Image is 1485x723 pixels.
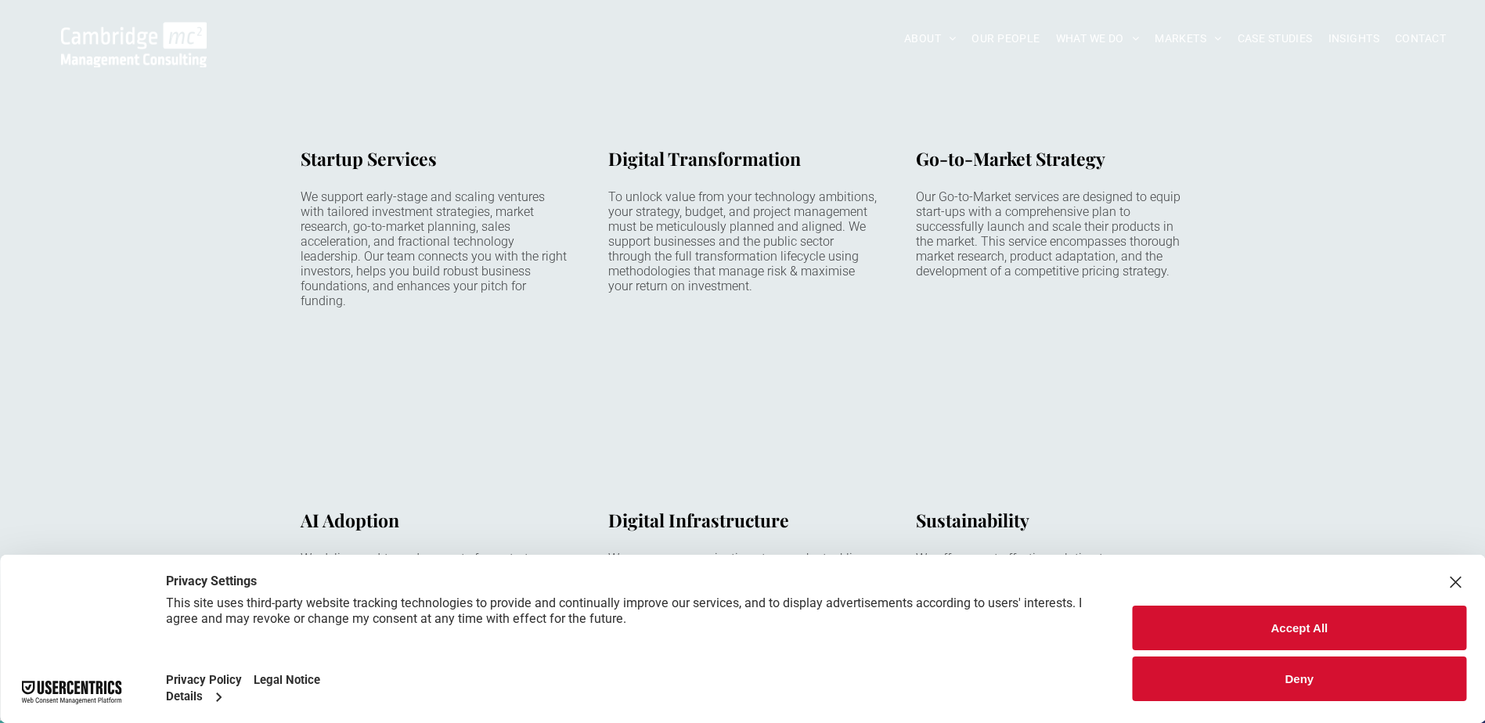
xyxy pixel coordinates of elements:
h3: Digital Transformation [608,146,801,171]
h3: Go-to-Market Strategy [916,146,1105,171]
a: ABOUT [896,27,964,51]
a: CASE STUDIES [1230,27,1321,51]
a: Your Business Transformed | Cambridge Management Consulting [61,24,207,41]
a: Rows of wind turbines under a cloudy sky. Some bushes in foreground. Background dominated by larg... [904,340,1196,496]
h3: Startup Services [301,146,437,171]
p: Our Go-to-Market services are designed to equip start-ups with a comprehensive plan to successful... [916,189,1184,279]
a: WHAT WE DO [1048,27,1148,51]
h3: Sustainability [916,508,1029,532]
p: To unlock value from your technology ambitions, your strategy, budget, and project management mus... [608,189,877,293]
h3: Digital Infrastructure [608,508,789,532]
a: Close up of data centre rack with dark blue filter and blinking lights in green and orange. [597,340,888,496]
a: CONTACT [1387,27,1454,51]
p: We offer a cost-effective solution to manage your entire sustainability requirements, including c... [916,551,1184,640]
img: Go to Homepage [61,22,207,67]
p: We support early-stage and scaling ventures with tailored investment strategies, market research,... [301,189,569,308]
a: OUR PEOPLE [964,27,1047,51]
h3: AI Adoption [301,508,399,532]
a: MARKETS [1147,27,1229,51]
p: We empower organisations to grow by tackling the complexities of digital infrastructure, includin... [608,551,877,655]
p: We deliver end-to-end support—from strategy and readiness assessment, through implementation, to ... [301,551,569,655]
a: INSIGHTS [1321,27,1387,51]
a: Side view of a young woman on her phone. Motion blur and magenta neon highlight of blurring. Cyan... [289,340,581,496]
